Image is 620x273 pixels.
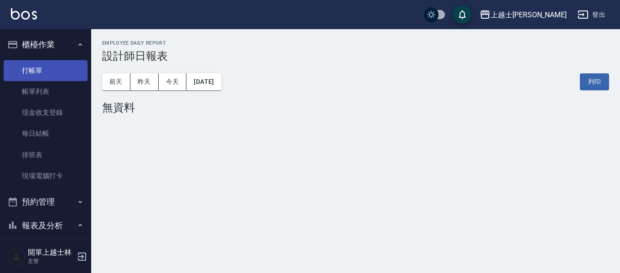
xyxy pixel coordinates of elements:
a: 帳單列表 [4,81,88,102]
button: 上越士[PERSON_NAME] [476,5,570,24]
p: 主管 [28,257,74,265]
button: 前天 [102,73,130,90]
button: 報表及分析 [4,214,88,237]
button: 今天 [159,73,187,90]
a: 現金收支登錄 [4,102,88,123]
button: save [453,5,471,24]
img: Person [7,247,26,266]
img: Logo [11,8,37,20]
button: 列印 [580,73,609,90]
button: 昨天 [130,73,159,90]
h5: 開單上越士林 [28,248,74,257]
div: 無資料 [102,101,609,114]
button: 預約管理 [4,190,88,214]
button: 登出 [574,6,609,23]
a: 打帳單 [4,60,88,81]
button: [DATE] [186,73,221,90]
a: 每日結帳 [4,123,88,144]
button: 櫃檯作業 [4,33,88,57]
h2: Employee Daily Report [102,40,609,46]
div: 上越士[PERSON_NAME] [491,9,567,21]
a: 排班表 [4,144,88,165]
a: 現場電腦打卡 [4,165,88,186]
h3: 設計師日報表 [102,50,609,62]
